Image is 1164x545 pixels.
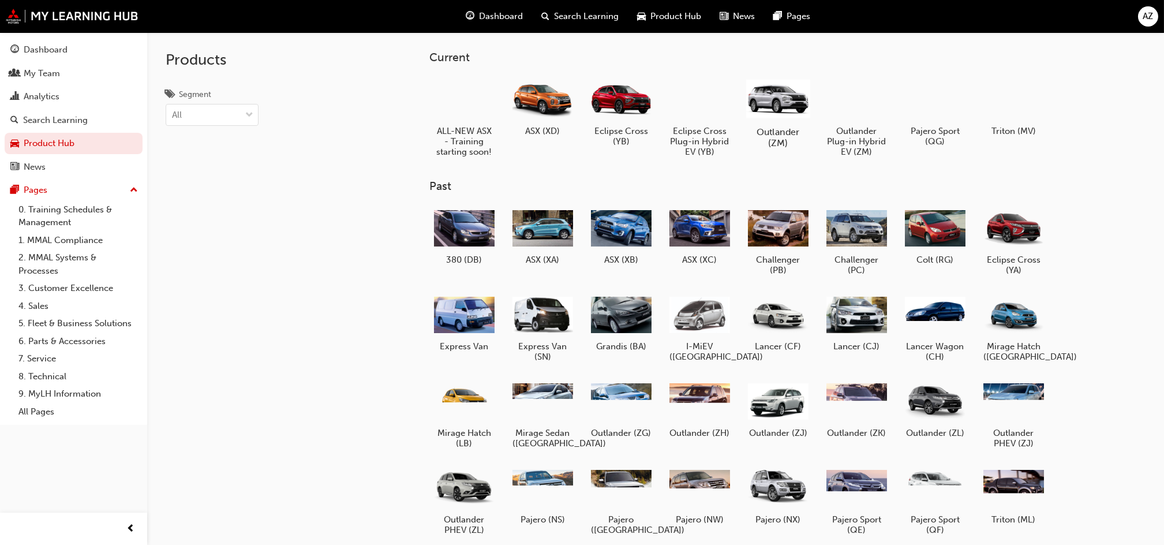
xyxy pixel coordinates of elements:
[669,514,730,525] h5: Pajero (NW)
[979,203,1048,280] a: Eclipse Cross (YA)
[508,73,577,140] a: ASX (XD)
[900,73,970,151] a: Pajero Sport (QG)
[5,37,143,180] button: DashboardMy TeamAnalyticsSearch LearningProduct HubNews
[434,341,495,352] h5: Express Van
[826,255,887,275] h5: Challenger (PC)
[822,462,891,540] a: Pajero Sport (QE)
[24,67,60,80] div: My Team
[586,376,656,443] a: Outlander (ZG)
[822,203,891,280] a: Challenger (PC)
[457,5,533,28] a: guage-iconDashboard
[787,10,811,23] span: Pages
[765,5,820,28] a: pages-iconPages
[586,73,656,151] a: Eclipse Cross (YB)
[130,183,138,198] span: up-icon
[665,376,734,443] a: Outlander (ZH)
[14,297,143,315] a: 4. Sales
[14,249,143,279] a: 2. MMAL Systems & Processes
[1143,10,1154,23] span: AZ
[979,462,1048,529] a: Triton (ML)
[905,514,965,535] h5: Pajero Sport (QF)
[665,289,734,367] a: I-MiEV ([GEOGRAPHIC_DATA])
[743,289,813,356] a: Lancer (CF)
[591,126,652,147] h5: Eclipse Cross (YB)
[983,428,1044,449] h5: Outlander PHEV (ZJ)
[480,10,523,23] span: Dashboard
[5,180,143,201] button: Pages
[983,341,1044,362] h5: Mirage Hatch ([GEOGRAPHIC_DATA])
[429,73,499,161] a: ALL-NEW ASX - Training starting soon!
[512,341,573,362] h5: Express Van (SN)
[628,5,711,28] a: car-iconProduct Hub
[5,156,143,178] a: News
[733,10,755,23] span: News
[586,203,656,270] a: ASX (XB)
[10,69,19,79] span: people-icon
[748,428,809,438] h5: Outlander (ZJ)
[905,341,965,362] h5: Lancer Wagon (CH)
[669,428,730,438] h5: Outlander (ZH)
[826,428,887,438] h5: Outlander (ZK)
[10,139,19,149] span: car-icon
[429,180,1085,193] h3: Past
[743,462,813,529] a: Pajero (NX)
[24,184,47,197] div: Pages
[669,126,730,157] h5: Eclipse Cross Plug-in Hybrid EV (YB)
[14,201,143,232] a: 0. Training Schedules & Management
[166,90,174,100] span: tags-icon
[508,376,577,453] a: Mirage Sedan ([GEOGRAPHIC_DATA])
[429,51,1085,64] h3: Current
[5,63,143,84] a: My Team
[669,255,730,265] h5: ASX (XC)
[512,514,573,525] h5: Pajero (NS)
[743,376,813,443] a: Outlander (ZJ)
[5,133,143,154] a: Product Hub
[5,86,143,107] a: Analytics
[6,9,139,24] a: mmal
[586,462,656,540] a: Pajero ([GEOGRAPHIC_DATA])
[245,108,253,123] span: down-icon
[746,126,810,148] h5: Outlander (ZM)
[14,279,143,297] a: 3. Customer Excellence
[983,514,1044,525] h5: Triton (ML)
[665,462,734,529] a: Pajero (NW)
[822,376,891,443] a: Outlander (ZK)
[826,126,887,157] h5: Outlander Plug-in Hybrid EV (ZM)
[14,232,143,249] a: 1. MMAL Compliance
[429,203,499,270] a: 380 (DB)
[743,203,813,280] a: Challenger (PB)
[533,5,628,28] a: search-iconSearch Learning
[434,428,495,449] h5: Mirage Hatch (LB)
[905,428,965,438] h5: Outlander (ZL)
[665,73,734,161] a: Eclipse Cross Plug-in Hybrid EV (YB)
[24,160,46,174] div: News
[743,73,813,151] a: Outlander (ZM)
[172,109,182,122] div: All
[5,39,143,61] a: Dashboard
[10,115,18,126] span: search-icon
[434,255,495,265] h5: 380 (DB)
[591,428,652,438] h5: Outlander (ZG)
[14,403,143,421] a: All Pages
[900,203,970,270] a: Colt (RG)
[983,126,1044,136] h5: Triton (MV)
[10,45,19,55] span: guage-icon
[508,203,577,270] a: ASX (XA)
[434,514,495,535] h5: Outlander PHEV (ZL)
[512,126,573,136] h5: ASX (XD)
[166,51,259,69] h2: Products
[900,289,970,367] a: Lancer Wagon (CH)
[748,341,809,352] h5: Lancer (CF)
[23,114,88,127] div: Search Learning
[434,126,495,157] h5: ALL-NEW ASX - Training starting soon!
[711,5,765,28] a: news-iconNews
[24,43,68,57] div: Dashboard
[826,341,887,352] h5: Lancer (CJ)
[979,289,1048,367] a: Mirage Hatch ([GEOGRAPHIC_DATA])
[14,368,143,386] a: 8. Technical
[822,289,891,356] a: Lancer (CJ)
[774,9,783,24] span: pages-icon
[5,110,143,131] a: Search Learning
[429,376,499,453] a: Mirage Hatch (LB)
